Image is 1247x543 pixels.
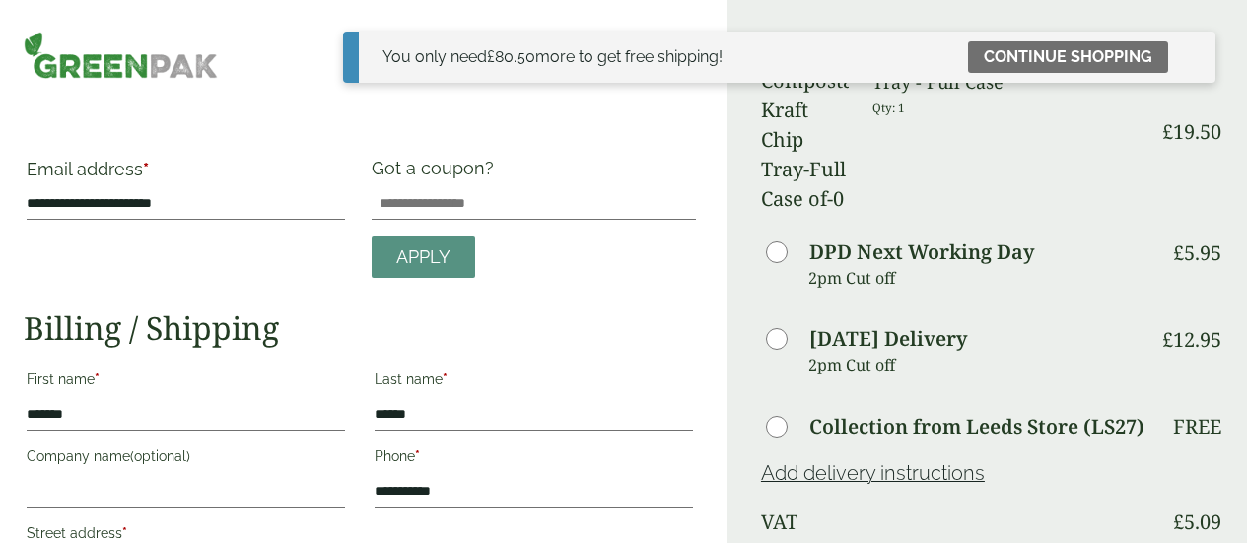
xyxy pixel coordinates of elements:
[761,461,985,485] a: Add delivery instructions
[27,161,345,188] label: Email address
[122,525,127,541] abbr: required
[809,417,1144,437] label: Collection from Leeds Store (LS27)
[415,448,420,464] abbr: required
[1173,239,1221,266] bdi: 5.95
[1173,415,1221,439] p: Free
[27,366,345,399] label: First name
[375,442,693,476] label: Phone
[1173,509,1221,535] bdi: 5.09
[808,263,1147,293] p: 2pm Cut off
[1162,326,1221,353] bdi: 12.95
[1162,326,1173,353] span: £
[1173,239,1184,266] span: £
[1173,509,1184,535] span: £
[809,329,967,349] label: [DATE] Delivery
[396,246,450,268] span: Apply
[872,101,905,115] small: Qty: 1
[968,41,1168,73] a: Continue shopping
[809,242,1034,262] label: DPD Next Working Day
[1162,118,1173,145] span: £
[487,47,535,66] span: 80.50
[24,32,218,79] img: GreenPak Supplies
[143,159,149,179] abbr: required
[372,236,475,278] a: Apply
[95,372,100,387] abbr: required
[382,45,723,69] div: You only need more to get free shipping!
[808,350,1147,379] p: 2pm Cut off
[487,47,495,66] span: £
[130,448,190,464] span: (optional)
[27,442,345,476] label: Company name
[443,372,448,387] abbr: required
[372,158,502,188] label: Got a coupon?
[24,309,696,347] h2: Billing / Shipping
[375,366,693,399] label: Last name
[761,50,849,214] img: Compostable Kraft Chip Tray-Full Case of-0
[1162,118,1221,145] bdi: 19.50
